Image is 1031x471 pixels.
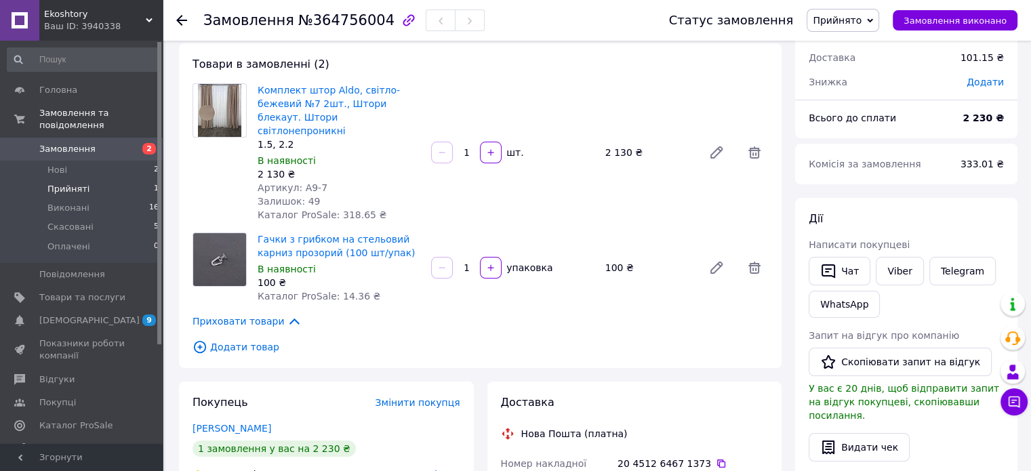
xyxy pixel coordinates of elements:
img: Гачки з грибком на стельовий карниз прозорий (100 шт/упак) [193,233,246,286]
a: Telegram [929,257,996,285]
div: Нова Пошта (платна) [518,427,631,441]
span: Запит на відгук про компанію [809,330,959,341]
span: 2 [154,164,159,176]
span: Показники роботи компанії [39,337,125,362]
span: Виконані [47,202,89,214]
span: Товари в замовленні (2) [193,58,329,70]
span: 16 [149,202,159,214]
a: WhatsApp [809,291,880,318]
div: Статус замовлення [669,14,794,27]
button: Чат [809,257,870,285]
span: 1 [154,183,159,195]
a: Редагувати [703,139,730,166]
span: Доставка [809,52,855,63]
span: 5 [154,221,159,233]
span: Прийняті [47,183,89,195]
img: Комплект штор Aldo, світло-бежевий №7 2шт., Штори блекаут. Штори світлонепроникні [198,84,242,137]
div: Повернутися назад [176,14,187,27]
span: Комісія за замовлення [809,159,921,169]
span: Покупці [39,396,76,409]
button: Видати чек [809,433,910,462]
input: Пошук [7,47,160,72]
span: Змінити покупця [376,397,460,408]
div: 100 ₴ [258,276,420,289]
span: 333.01 ₴ [961,159,1004,169]
a: Гачки з грибком на стельовий карниз прозорий (100 шт/упак) [258,234,415,258]
span: Замовлення [203,12,294,28]
span: Каталог ProSale [39,419,113,432]
span: Артикул: А9-7 [258,182,327,193]
span: Написати покупцеві [809,239,910,250]
button: Чат з покупцем [1000,388,1028,415]
b: 2 230 ₴ [963,112,1004,123]
span: №364756004 [298,12,395,28]
div: 2 130 ₴ [600,143,698,162]
div: 2 130 ₴ [258,167,420,181]
span: Оплачені [47,241,90,253]
span: [DEMOGRAPHIC_DATA] [39,314,140,327]
span: Каталог ProSale: 14.36 ₴ [258,291,380,302]
span: Покупець [193,396,248,409]
span: Товари та послуги [39,291,125,304]
div: 1 замовлення у вас на 2 230 ₴ [193,441,356,457]
a: Комплект штор Aldo, світло-бежевий №7 2шт., Штори блекаут. Штори світлонепроникні [258,85,400,136]
a: Редагувати [703,254,730,281]
span: Дії [809,212,823,225]
span: Номер накладної [501,458,587,469]
span: 0 [154,241,159,253]
button: Скопіювати запит на відгук [809,348,992,376]
span: Відгуки [39,373,75,386]
div: 20 4512 6467 1373 [618,457,768,470]
div: шт. [503,146,525,159]
div: упаковка [503,261,554,274]
a: Viber [876,257,923,285]
span: Видалити [741,254,768,281]
span: Всього до сплати [809,112,896,123]
span: Замовлення [39,143,96,155]
span: Прийнято [813,15,862,26]
span: Знижка [809,77,847,87]
span: Приховати товари [193,314,302,329]
span: Замовлення та повідомлення [39,107,163,131]
span: Нові [47,164,67,176]
span: Скасовані [47,221,94,233]
span: Повідомлення [39,268,105,281]
span: Видалити [741,139,768,166]
div: Ваш ID: 3940338 [44,20,163,33]
span: Каталог ProSale: 318.65 ₴ [258,209,386,220]
div: 100 ₴ [600,258,698,277]
a: [PERSON_NAME] [193,423,271,434]
span: У вас є 20 днів, щоб відправити запит на відгук покупцеві, скопіювавши посилання. [809,383,999,421]
span: 9 [142,314,156,326]
div: 1.5, 2.2 [258,138,420,151]
span: В наявності [258,264,316,274]
span: Замовлення виконано [904,16,1007,26]
div: 101.15 ₴ [952,43,1012,73]
span: Аналітика [39,443,86,455]
span: В наявності [258,155,316,166]
span: 2 [142,143,156,155]
span: Доставка [501,396,554,409]
span: Додати товар [193,340,768,354]
button: Замовлення виконано [893,10,1017,30]
span: Додати [967,77,1004,87]
span: Ekoshtory [44,8,146,20]
span: Залишок: 49 [258,196,320,207]
span: Головна [39,84,77,96]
